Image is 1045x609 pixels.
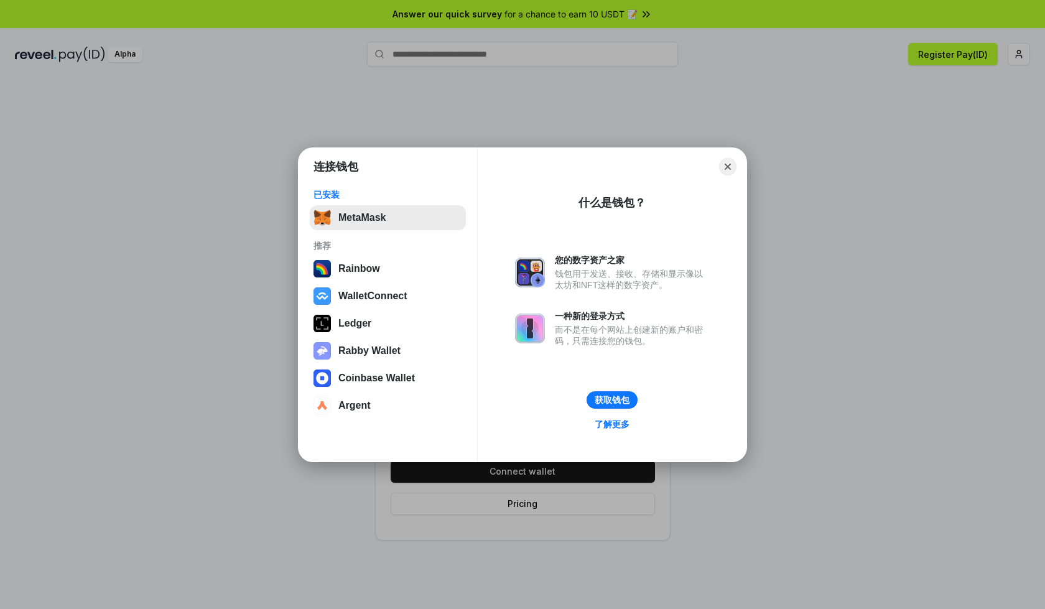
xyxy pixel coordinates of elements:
[310,284,466,309] button: WalletConnect
[313,370,331,387] img: svg+xml,%3Csvg%20width%3D%2228%22%20height%3D%2228%22%20viewBox%3D%220%200%2028%2028%22%20fill%3D...
[338,263,380,274] div: Rainbow
[313,209,331,226] img: svg+xml,%3Csvg%20fill%3D%22none%22%20height%3D%2233%22%20viewBox%3D%220%200%2035%2033%22%20width%...
[338,373,415,384] div: Coinbase Wallet
[338,345,401,356] div: Rabby Wallet
[313,240,462,251] div: 推荐
[338,291,407,302] div: WalletConnect
[313,159,358,174] h1: 连接钱包
[310,338,466,363] button: Rabby Wallet
[310,366,466,391] button: Coinbase Wallet
[313,287,331,305] img: svg+xml,%3Csvg%20width%3D%2228%22%20height%3D%2228%22%20viewBox%3D%220%200%2028%2028%22%20fill%3D...
[595,419,629,430] div: 了解更多
[313,189,462,200] div: 已安装
[338,212,386,223] div: MetaMask
[313,260,331,277] img: svg+xml,%3Csvg%20width%3D%22120%22%20height%3D%22120%22%20viewBox%3D%220%200%20120%20120%22%20fil...
[555,268,709,291] div: 钱包用于发送、接收、存储和显示像以太坊和NFT这样的数字资产。
[310,256,466,281] button: Rainbow
[587,416,637,432] a: 了解更多
[719,158,736,175] button: Close
[587,391,638,409] button: 获取钱包
[578,195,646,210] div: 什么是钱包？
[310,205,466,230] button: MetaMask
[555,310,709,322] div: 一种新的登录方式
[555,254,709,266] div: 您的数字资产之家
[595,394,629,406] div: 获取钱包
[313,315,331,332] img: svg+xml,%3Csvg%20xmlns%3D%22http%3A%2F%2Fwww.w3.org%2F2000%2Fsvg%22%20width%3D%2228%22%20height%3...
[313,397,331,414] img: svg+xml,%3Csvg%20width%3D%2228%22%20height%3D%2228%22%20viewBox%3D%220%200%2028%2028%22%20fill%3D...
[555,324,709,346] div: 而不是在每个网站上创建新的账户和密码，只需连接您的钱包。
[338,400,371,411] div: Argent
[515,314,545,343] img: svg+xml,%3Csvg%20xmlns%3D%22http%3A%2F%2Fwww.w3.org%2F2000%2Fsvg%22%20fill%3D%22none%22%20viewBox...
[310,311,466,336] button: Ledger
[310,393,466,418] button: Argent
[338,318,371,329] div: Ledger
[313,342,331,360] img: svg+xml,%3Csvg%20xmlns%3D%22http%3A%2F%2Fwww.w3.org%2F2000%2Fsvg%22%20fill%3D%22none%22%20viewBox...
[515,258,545,287] img: svg+xml,%3Csvg%20xmlns%3D%22http%3A%2F%2Fwww.w3.org%2F2000%2Fsvg%22%20fill%3D%22none%22%20viewBox...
